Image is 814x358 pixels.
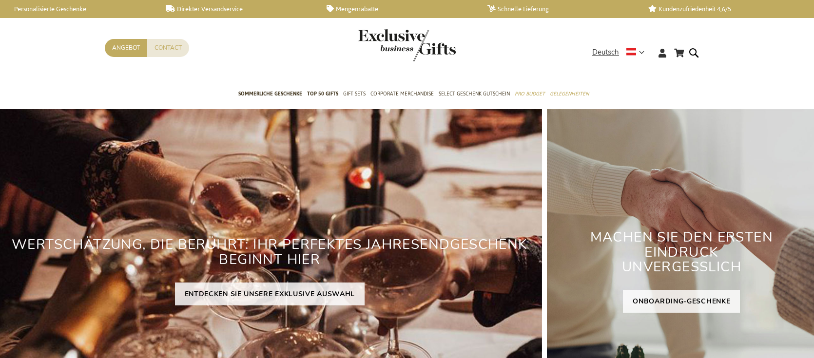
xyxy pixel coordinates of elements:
[370,89,434,99] span: Corporate Merchandise
[515,89,545,99] span: Pro Budget
[550,82,589,107] a: Gelegenheiten
[358,29,407,61] a: store logo
[5,5,150,13] a: Personalisierte Geschenke
[166,5,311,13] a: Direkter Versandservice
[370,82,434,107] a: Corporate Merchandise
[487,5,633,13] a: Schnelle Lieferung
[327,5,472,13] a: Mengenrabatte
[343,89,366,99] span: Gift Sets
[358,29,456,61] img: Exclusive Business gifts logo
[623,290,740,313] a: ONBOARDING-GESCHENKE
[307,82,338,107] a: TOP 50 Gifts
[105,39,147,57] a: Angebot
[439,82,510,107] a: Select Geschenk Gutschein
[175,283,365,305] a: ENTDECKEN SIE UNSERE EXKLUSIVE AUSWAHL
[147,39,189,57] a: Contact
[648,5,794,13] a: Kundenzufriedenheit 4,6/5
[515,82,545,107] a: Pro Budget
[592,47,619,58] span: Deutsch
[307,89,338,99] span: TOP 50 Gifts
[238,82,302,107] a: Sommerliche geschenke
[343,82,366,107] a: Gift Sets
[439,89,510,99] span: Select Geschenk Gutschein
[238,89,302,99] span: Sommerliche geschenke
[550,89,589,99] span: Gelegenheiten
